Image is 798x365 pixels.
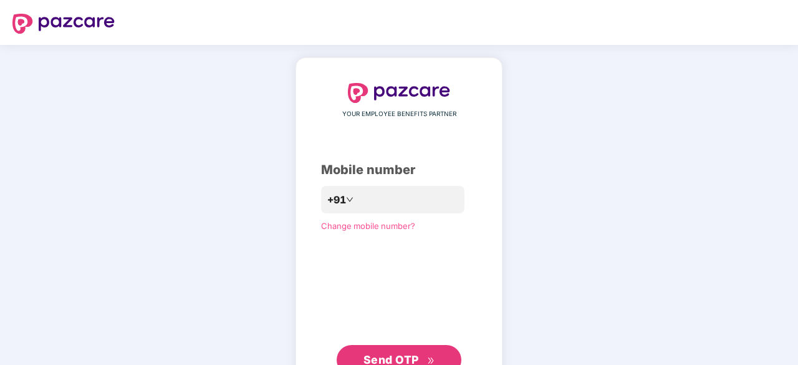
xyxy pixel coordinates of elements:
a: Change mobile number? [321,221,415,231]
span: down [346,196,353,203]
span: +91 [327,192,346,208]
span: YOUR EMPLOYEE BENEFITS PARTNER [342,109,456,119]
img: logo [348,83,450,103]
span: double-right [427,357,435,365]
div: Mobile number [321,160,477,180]
img: logo [12,14,115,34]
